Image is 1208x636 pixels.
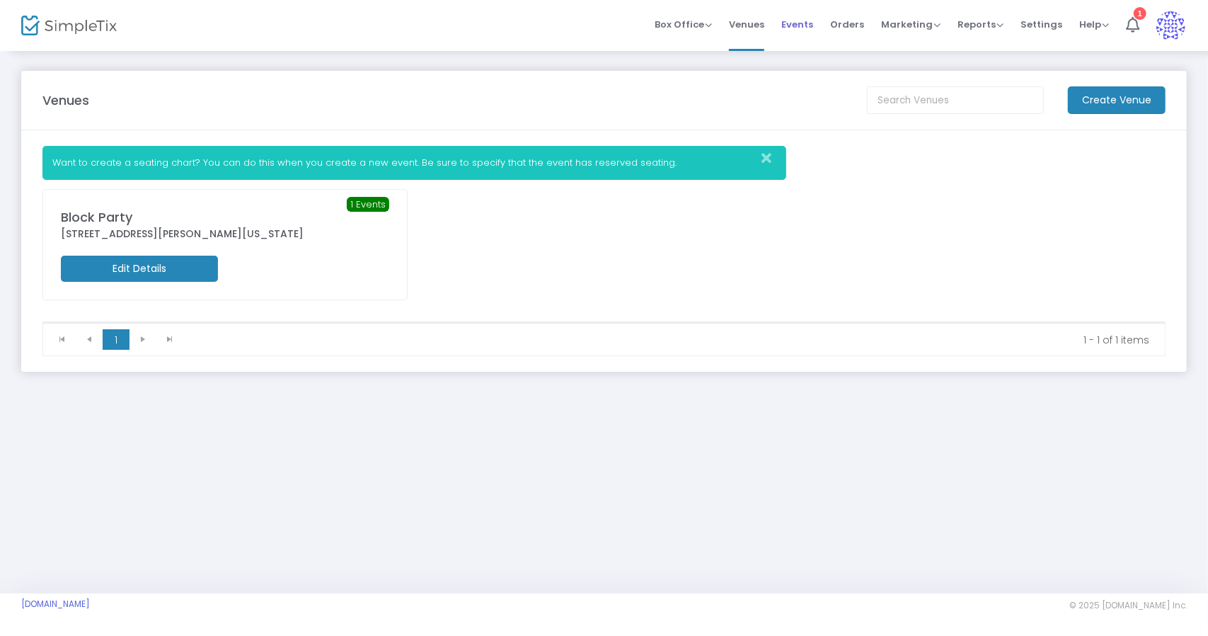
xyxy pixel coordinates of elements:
span: Page 1 [103,329,130,351]
span: Orders [830,6,864,42]
span: Help [1079,18,1109,31]
div: Want to create a seating chart? You can do this when you create a new event. Be sure to specify t... [42,146,786,180]
span: Settings [1020,6,1062,42]
m-button: Edit Details [61,256,218,282]
span: Venues [729,6,764,42]
span: © 2025 [DOMAIN_NAME] Inc. [1069,600,1187,611]
input: Search Venues [867,86,1044,114]
div: Data table [43,322,1165,323]
a: [DOMAIN_NAME] [21,598,90,610]
kendo-pager-info: 1 - 1 of 1 items [193,333,1149,347]
span: Marketing [881,18,940,31]
div: 1 [1134,7,1146,20]
button: Close [757,147,786,170]
m-button: Create Venue [1068,86,1166,114]
span: Events [781,6,813,42]
span: Box Office [655,18,712,31]
span: 1 Events [347,197,389,212]
span: Reports [957,18,1003,31]
div: [STREET_ADDRESS][PERSON_NAME][US_STATE] [61,227,389,242]
div: Block Party [61,208,389,227]
m-panel-title: Venues [42,91,89,110]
